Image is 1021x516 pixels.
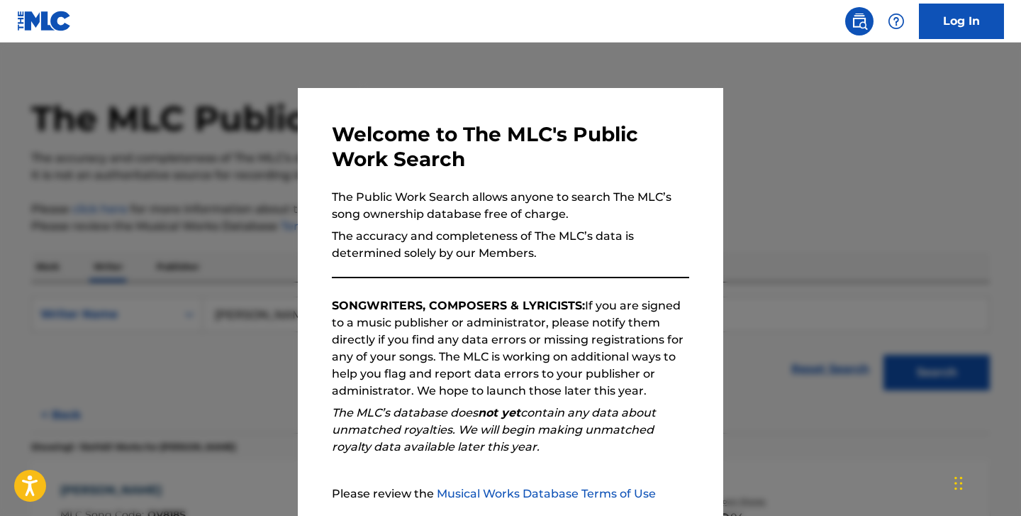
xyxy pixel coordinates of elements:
a: Log In [919,4,1004,39]
iframe: Chat Widget [950,448,1021,516]
a: Musical Works Database Terms of Use [437,487,656,500]
p: If you are signed to a music publisher or administrator, please notify them directly if you find ... [332,297,689,400]
div: Drag [954,462,963,505]
img: search [851,13,868,30]
p: Please review the [332,485,689,503]
img: MLC Logo [17,11,72,31]
strong: SONGWRITERS, COMPOSERS & LYRICISTS: [332,299,585,312]
img: help [888,13,905,30]
strong: not yet [478,406,520,419]
a: Public Search [845,7,874,35]
p: The accuracy and completeness of The MLC’s data is determined solely by our Members. [332,228,689,262]
h3: Welcome to The MLC's Public Work Search [332,122,689,172]
p: The Public Work Search allows anyone to search The MLC’s song ownership database free of charge. [332,189,689,223]
em: The MLC’s database does contain any data about unmatched royalties. We will begin making unmatche... [332,406,656,454]
div: Help [882,7,910,35]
